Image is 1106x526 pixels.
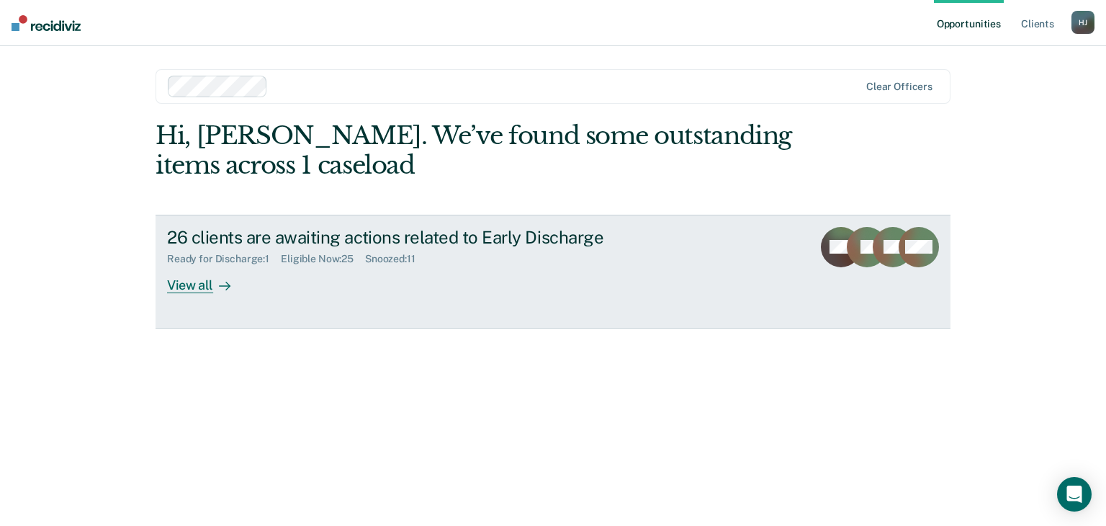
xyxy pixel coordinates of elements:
div: 26 clients are awaiting actions related to Early Discharge [167,227,673,248]
button: HJ [1071,11,1094,34]
div: Clear officers [866,81,932,93]
img: Recidiviz [12,15,81,31]
div: View all [167,265,248,293]
div: Hi, [PERSON_NAME]. We’ve found some outstanding items across 1 caseload [156,121,791,180]
div: H J [1071,11,1094,34]
div: Snoozed : 11 [365,253,427,265]
div: Eligible Now : 25 [281,253,365,265]
a: 26 clients are awaiting actions related to Early DischargeReady for Discharge:1Eligible Now:25Sno... [156,215,950,329]
div: Open Intercom Messenger [1057,477,1092,512]
div: Ready for Discharge : 1 [167,253,281,265]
